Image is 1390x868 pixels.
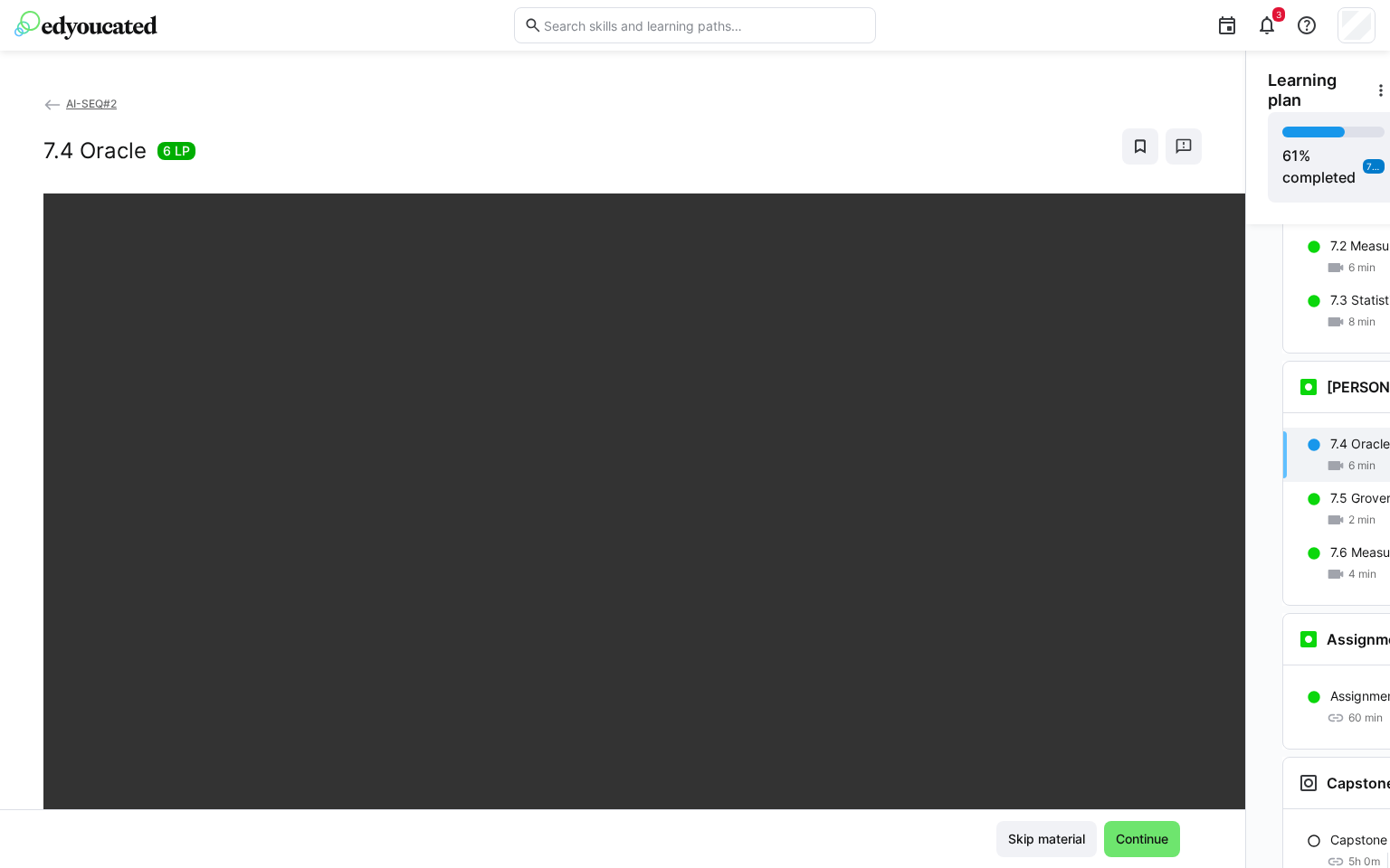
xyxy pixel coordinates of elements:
[163,142,190,160] span: 6 LP
[1348,513,1376,527] span: 2 min
[1366,161,1381,172] span: 7h 5m left
[1330,435,1390,453] p: 7.4 Oracle
[1348,315,1376,329] span: 8 min
[1348,260,1376,275] span: 6 min
[1282,145,1356,188] div: % completed
[996,821,1097,857] button: Skip material
[43,137,147,165] h2: 7.4 Oracle
[1348,711,1383,725] span: 60 min
[542,17,866,33] input: Search skills and learning paths…
[1348,567,1376,581] span: 4 min
[1348,458,1376,473] span: 6 min
[1113,830,1171,848] span: Continue
[1276,9,1281,20] span: 3
[1005,830,1088,848] span: Skip material
[1282,146,1299,165] span: 61
[43,97,117,110] a: AI-SEQ#2
[1104,821,1180,857] button: Continue
[1268,71,1363,110] span: Learning plan
[66,97,117,110] span: AI-SEQ#2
